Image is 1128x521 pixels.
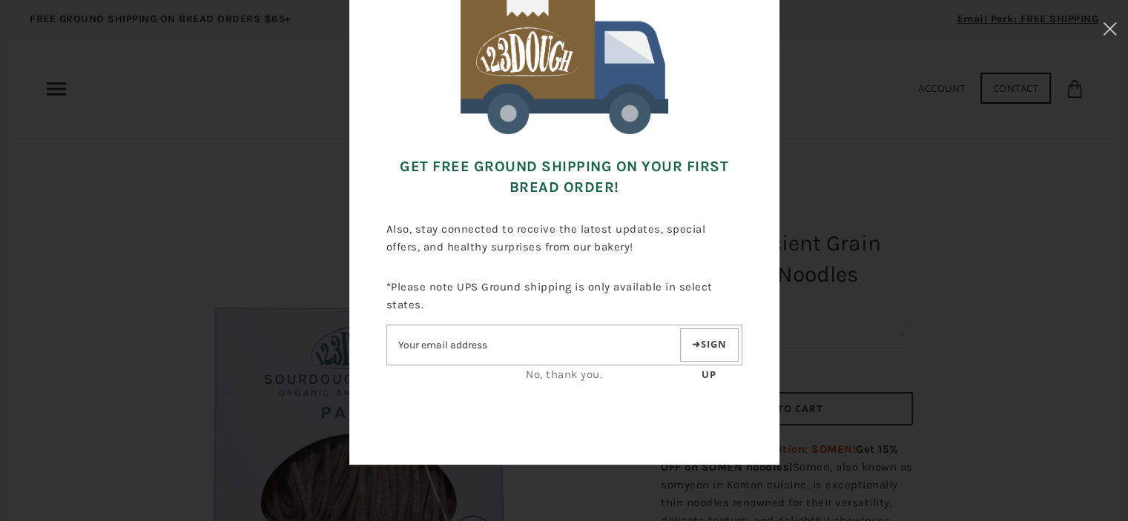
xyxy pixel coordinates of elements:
p: Also, stay connected to receive the latest updates, special offers, and healthy surprises from ou... [386,209,742,267]
button: Sign up [680,328,739,362]
input: Email address [387,332,677,358]
a: No, thank you. [526,368,602,381]
h3: Get FREE Ground Shipping on Your First Bread Order! [386,145,742,209]
div: *Please note UPS Ground shipping is only available in select states. [386,267,742,394]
